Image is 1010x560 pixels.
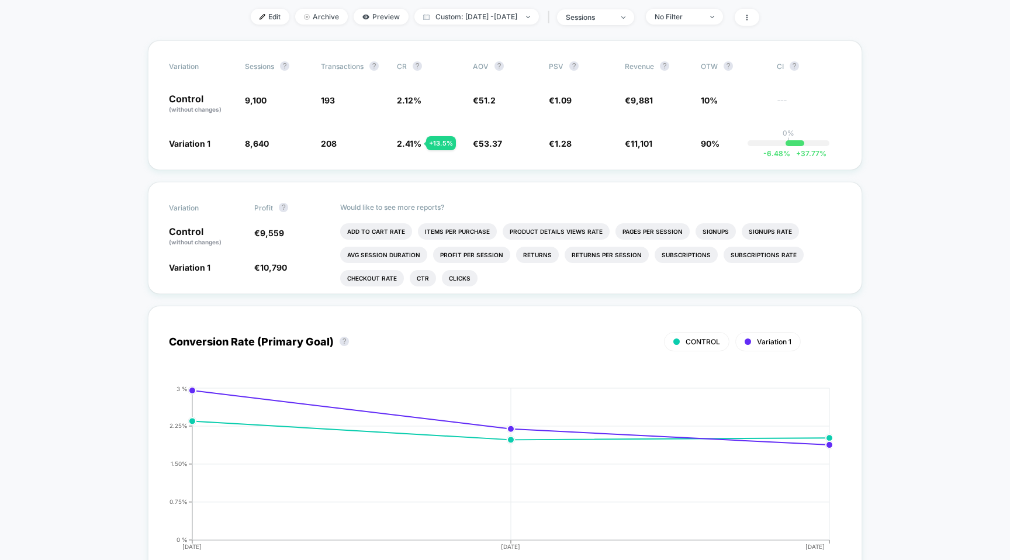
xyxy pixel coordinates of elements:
[260,14,265,20] img: edit
[354,9,409,25] span: Preview
[526,16,530,18] img: end
[625,62,654,71] span: Revenue
[397,62,407,71] span: CR
[696,223,736,240] li: Signups
[621,16,625,19] img: end
[566,13,613,22] div: sessions
[724,247,804,263] li: Subscriptions Rate
[171,461,188,468] tspan: 1.50%
[555,95,572,105] span: 1.09
[169,227,243,247] p: Control
[279,203,288,212] button: ?
[655,12,701,21] div: No Filter
[170,499,188,506] tspan: 0.75%
[686,337,720,346] span: CONTROL
[701,61,765,71] span: OTW
[625,95,653,105] span: €
[245,62,274,71] span: Sessions
[473,139,502,148] span: €
[473,62,489,71] span: AOV
[494,61,504,71] button: ?
[169,106,222,113] span: (without changes)
[169,262,210,272] span: Variation 1
[169,94,233,114] p: Control
[340,270,404,286] li: Checkout Rate
[479,139,502,148] span: 53.37
[503,223,610,240] li: Product Details Views Rate
[369,61,379,71] button: ?
[340,247,427,263] li: Avg Session Duration
[321,62,364,71] span: Transactions
[777,61,841,71] span: CI
[245,95,267,105] span: 9,100
[625,139,652,148] span: €
[757,337,791,346] span: Variation 1
[701,95,718,105] span: 10%
[414,9,539,25] span: Custom: [DATE] - [DATE]
[169,139,210,148] span: Variation 1
[397,139,421,148] span: 2.41 %
[790,61,799,71] button: ?
[660,61,669,71] button: ?
[790,149,826,158] span: 37.77 %
[304,14,310,20] img: end
[397,95,421,105] span: 2.12 %
[742,223,799,240] li: Signups Rate
[177,385,188,392] tspan: 3 %
[321,139,337,148] span: 208
[701,139,720,148] span: 90%
[340,223,412,240] li: Add To Cart Rate
[260,228,284,238] span: 9,559
[555,139,572,148] span: 1.28
[169,238,222,246] span: (without changes)
[783,129,794,137] p: 0%
[516,247,559,263] li: Returns
[479,95,496,105] span: 51.2
[763,149,790,158] span: -6.48 %
[177,537,188,544] tspan: 0 %
[631,95,653,105] span: 9,881
[260,262,287,272] span: 10,790
[787,137,790,146] p: |
[442,270,478,286] li: Clicks
[426,136,456,150] div: + 13.5 %
[169,61,233,71] span: Variation
[501,543,521,550] tspan: [DATE]
[549,95,572,105] span: €
[565,247,649,263] li: Returns Per Session
[340,337,349,346] button: ?
[321,95,335,105] span: 193
[280,61,289,71] button: ?
[410,270,436,286] li: Ctr
[549,62,563,71] span: PSV
[433,247,510,263] li: Profit Per Session
[254,262,287,272] span: €
[796,149,801,158] span: +
[806,543,825,550] tspan: [DATE]
[549,139,572,148] span: €
[340,203,842,212] p: Would like to see more reports?
[710,16,714,18] img: end
[473,95,496,105] span: €
[254,203,273,212] span: Profit
[777,97,841,114] span: ---
[170,423,188,430] tspan: 2.25%
[615,223,690,240] li: Pages Per Session
[169,203,233,212] span: Variation
[254,228,284,238] span: €
[182,543,202,550] tspan: [DATE]
[545,9,557,26] span: |
[413,61,422,71] button: ?
[418,223,497,240] li: Items Per Purchase
[295,9,348,25] span: Archive
[423,14,430,20] img: calendar
[655,247,718,263] li: Subscriptions
[251,9,289,25] span: Edit
[569,61,579,71] button: ?
[724,61,733,71] button: ?
[631,139,652,148] span: 11,101
[245,139,269,148] span: 8,640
